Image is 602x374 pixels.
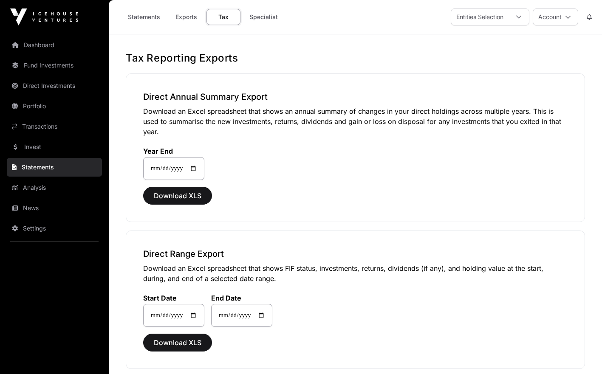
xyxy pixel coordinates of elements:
[126,51,585,65] h1: Tax Reporting Exports
[7,158,102,177] a: Statements
[143,248,568,260] h3: Direct Range Export
[7,56,102,75] a: Fund Investments
[7,97,102,115] a: Portfolio
[7,36,102,54] a: Dashboard
[206,9,240,25] a: Tax
[7,219,102,238] a: Settings
[7,117,102,136] a: Transactions
[451,9,509,25] div: Entities Selection
[7,199,102,217] a: News
[143,263,568,284] p: Download an Excel spreadsheet that shows FIF status, investments, returns, dividends (if any), an...
[122,9,166,25] a: Statements
[244,9,283,25] a: Specialist
[7,138,102,156] a: Invest
[143,147,204,155] label: Year End
[560,333,602,374] iframe: Chat Widget
[154,337,201,348] span: Download XLS
[143,334,212,352] button: Download XLS
[10,8,78,25] img: Icehouse Ventures Logo
[7,76,102,95] a: Direct Investments
[143,91,568,103] h3: Direct Annual Summary Export
[143,294,204,302] label: Start Date
[7,178,102,197] a: Analysis
[533,8,578,25] button: Account
[169,9,203,25] a: Exports
[211,294,272,302] label: End Date
[143,106,568,137] p: Download an Excel spreadsheet that shows an annual summary of changes in your direct holdings acr...
[143,187,212,205] button: Download XLS
[154,191,201,201] span: Download XLS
